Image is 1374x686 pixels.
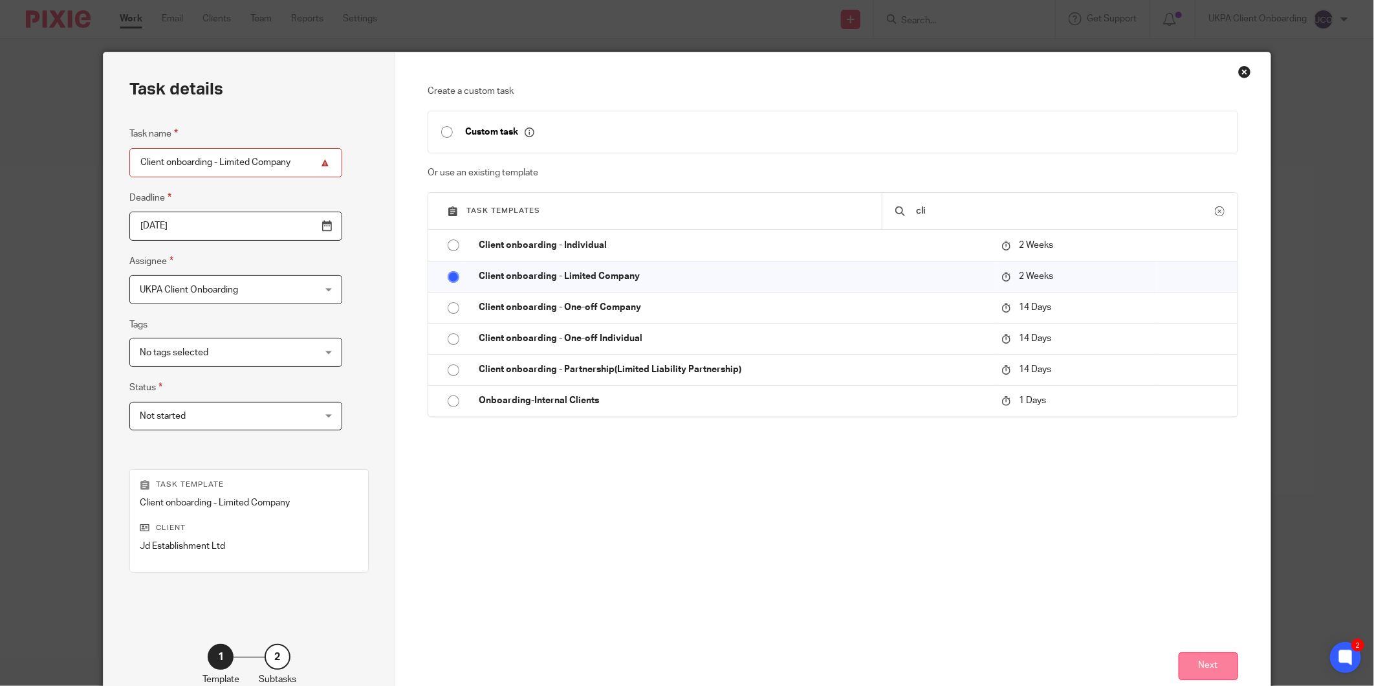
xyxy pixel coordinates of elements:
span: Task templates [466,207,540,214]
p: Client onboarding - Individual [479,239,988,252]
p: Template [202,673,239,686]
p: Custom task [465,126,534,138]
span: No tags selected [140,348,208,357]
input: Search... [915,204,1214,218]
span: 14 Days [1020,303,1052,312]
span: 2 Weeks [1020,272,1054,281]
div: 2 [1351,639,1364,652]
h2: Task details [129,78,223,100]
span: 14 Days [1020,365,1052,374]
div: Close this dialog window [1238,65,1251,78]
input: Pick a date [129,212,342,241]
button: Next [1179,652,1238,680]
span: Not started [140,412,186,421]
p: Client onboarding - Limited Company [140,496,358,509]
p: Client onboarding - Limited Company [479,270,988,283]
p: Task template [140,480,358,490]
p: Client [140,523,358,533]
p: Client onboarding - One-off Individual [479,332,988,345]
p: Client onboarding - Partnership(Limited Liability Partnership) [479,363,988,376]
label: Tags [129,318,147,331]
p: Client onboarding - One-off Company [479,301,988,314]
span: UKPA Client Onboarding [140,285,238,294]
p: Subtasks [259,673,296,686]
div: 1 [208,644,234,670]
p: Onboarding-Internal Clients [479,394,988,407]
p: Or use an existing template [428,166,1238,179]
label: Deadline [129,190,171,205]
div: 2 [265,644,290,670]
label: Task name [129,126,178,141]
label: Assignee [129,254,173,269]
p: Jd Establishment Ltd [140,540,358,553]
span: 14 Days [1020,334,1052,343]
span: 1 Days [1020,396,1047,405]
label: Status [129,380,162,395]
input: Task name [129,148,342,177]
p: Create a custom task [428,85,1238,98]
span: 2 Weeks [1020,241,1054,250]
